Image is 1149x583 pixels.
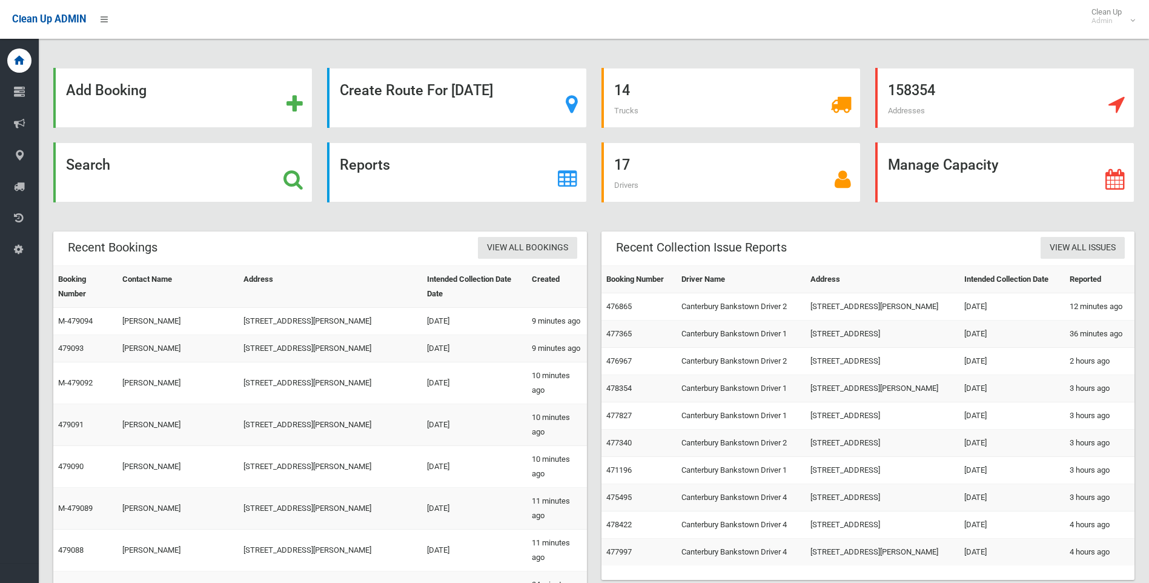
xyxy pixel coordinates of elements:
a: 17 Drivers [601,142,861,202]
th: Address [806,266,959,293]
strong: 17 [614,156,630,173]
span: Addresses [888,106,925,115]
td: [DATE] [422,308,526,335]
td: [STREET_ADDRESS] [806,348,959,375]
td: [DATE] [959,402,1065,430]
th: Driver Name [677,266,806,293]
td: [DATE] [959,348,1065,375]
th: Created [527,266,587,308]
th: Booking Number [53,266,118,308]
td: 10 minutes ago [527,362,587,404]
td: 9 minutes ago [527,308,587,335]
a: M-479089 [58,504,93,513]
td: 3 hours ago [1065,484,1134,511]
td: [STREET_ADDRESS][PERSON_NAME] [239,404,422,446]
th: Reported [1065,266,1134,293]
td: Canterbury Bankstown Driver 1 [677,402,806,430]
span: Drivers [614,181,638,190]
td: Canterbury Bankstown Driver 4 [677,539,806,566]
td: 10 minutes ago [527,404,587,446]
header: Recent Collection Issue Reports [601,236,801,259]
a: 477827 [606,411,632,420]
td: [STREET_ADDRESS] [806,402,959,430]
a: Manage Capacity [875,142,1134,202]
a: 479090 [58,462,84,471]
td: [STREET_ADDRESS][PERSON_NAME] [239,335,422,362]
td: [STREET_ADDRESS] [806,457,959,484]
td: 9 minutes ago [527,335,587,362]
strong: 158354 [888,82,935,99]
strong: Add Booking [66,82,147,99]
td: Canterbury Bankstown Driver 4 [677,511,806,539]
td: [STREET_ADDRESS][PERSON_NAME] [806,375,959,402]
td: Canterbury Bankstown Driver 1 [677,375,806,402]
td: [DATE] [959,484,1065,511]
td: [DATE] [422,362,526,404]
td: [PERSON_NAME] [118,488,239,530]
td: [DATE] [959,539,1065,566]
td: 4 hours ago [1065,511,1134,539]
td: [STREET_ADDRESS] [806,511,959,539]
strong: 14 [614,82,630,99]
td: [DATE] [959,457,1065,484]
a: 477340 [606,438,632,447]
span: Clean Up ADMIN [12,13,86,25]
td: Canterbury Bankstown Driver 2 [677,348,806,375]
a: 471196 [606,465,632,475]
td: [DATE] [422,335,526,362]
td: [STREET_ADDRESS][PERSON_NAME] [239,530,422,571]
td: [DATE] [959,293,1065,321]
td: [DATE] [422,446,526,488]
span: Clean Up [1085,7,1134,25]
a: 14 Trucks [601,68,861,128]
th: Address [239,266,422,308]
td: 2 hours ago [1065,348,1134,375]
td: Canterbury Bankstown Driver 2 [677,293,806,321]
td: [DATE] [422,488,526,530]
td: 11 minutes ago [527,488,587,530]
a: 475495 [606,493,632,502]
a: View All Bookings [478,237,577,259]
header: Recent Bookings [53,236,172,259]
td: [DATE] [422,530,526,571]
a: 479093 [58,344,84,353]
a: 476967 [606,356,632,365]
td: Canterbury Bankstown Driver 1 [677,321,806,348]
strong: Create Route For [DATE] [340,82,493,99]
td: 3 hours ago [1065,457,1134,484]
td: [STREET_ADDRESS][PERSON_NAME] [239,308,422,335]
a: 479091 [58,420,84,429]
td: Canterbury Bankstown Driver 4 [677,484,806,511]
strong: Manage Capacity [888,156,998,173]
a: 476865 [606,302,632,311]
td: Canterbury Bankstown Driver 2 [677,430,806,457]
td: [PERSON_NAME] [118,308,239,335]
td: [DATE] [959,375,1065,402]
a: M-479094 [58,316,93,325]
a: 478354 [606,384,632,393]
a: Search [53,142,313,202]
a: M-479092 [58,378,93,387]
td: 10 minutes ago [527,446,587,488]
th: Intended Collection Date Date [422,266,526,308]
td: [DATE] [959,430,1065,457]
a: 479088 [58,545,84,555]
td: 36 minutes ago [1065,321,1134,348]
td: Canterbury Bankstown Driver 1 [677,457,806,484]
td: 3 hours ago [1065,430,1134,457]
td: 11 minutes ago [527,530,587,571]
td: [PERSON_NAME] [118,446,239,488]
td: [STREET_ADDRESS][PERSON_NAME] [239,446,422,488]
strong: Search [66,156,110,173]
td: [STREET_ADDRESS] [806,321,959,348]
th: Contact Name [118,266,239,308]
small: Admin [1091,16,1122,25]
a: 158354 Addresses [875,68,1134,128]
span: Trucks [614,106,638,115]
td: [DATE] [959,511,1065,539]
a: Reports [327,142,586,202]
td: 3 hours ago [1065,402,1134,430]
td: [STREET_ADDRESS][PERSON_NAME] [239,362,422,404]
a: 478422 [606,520,632,529]
td: [DATE] [959,321,1065,348]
